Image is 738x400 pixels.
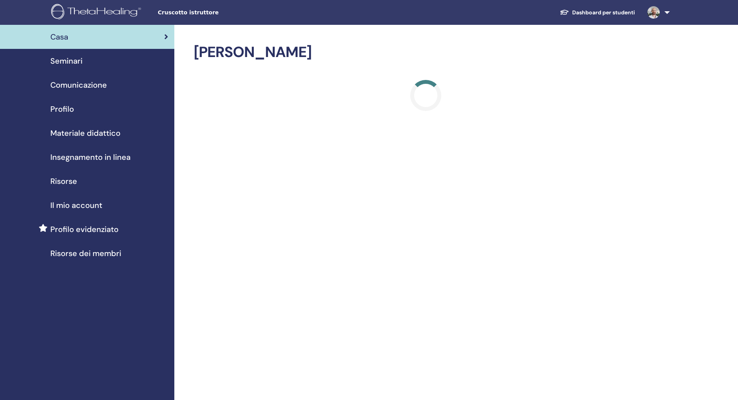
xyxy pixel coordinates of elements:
[560,9,569,16] img: graduation-cap-white.svg
[554,5,641,20] a: Dashboard per studenti
[194,43,658,61] h2: [PERSON_NAME]
[50,199,102,211] span: Il mio account
[50,103,74,115] span: Profilo
[50,248,121,259] span: Risorse dei membri
[50,151,131,163] span: Insegnamento in linea
[50,223,119,235] span: Profilo evidenziato
[50,31,68,43] span: Casa
[647,6,660,19] img: default.jpg
[50,175,77,187] span: Risorse
[50,79,107,91] span: Comunicazione
[51,4,144,21] img: logo.png
[50,55,83,67] span: Seminari
[50,127,120,139] span: Materiale didattico
[158,9,274,17] span: Cruscotto istruttore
